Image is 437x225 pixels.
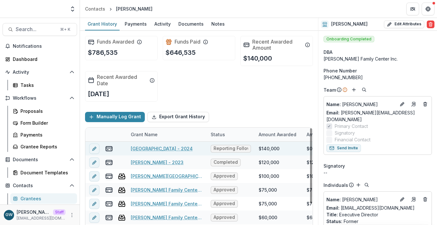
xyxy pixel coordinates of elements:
[85,19,120,29] div: Grant History
[122,18,149,30] a: Payments
[214,146,248,151] span: Reporting Follow Up
[355,181,362,189] button: Add
[59,26,72,33] div: ⌘ + K
[17,209,51,215] p: [PERSON_NAME]
[13,183,67,188] span: Contacts
[89,212,99,222] button: edit
[85,112,145,122] button: Manually Log Grant
[335,129,355,136] span: Signatory
[326,212,338,217] span: Title :
[3,54,77,64] a: Dashboard
[10,141,77,152] a: Grantee Reports
[20,82,72,88] div: Tasks
[20,131,72,138] div: Payments
[3,93,77,103] button: Open Workflows
[324,74,432,81] div: [PHONE_NUMBER]
[89,185,99,195] button: edit
[207,131,229,138] div: Status
[406,3,419,15] button: Partners
[97,74,147,86] h2: Recent Awarded Date
[131,200,203,207] a: [PERSON_NAME] Family Center - Large Proposal Grant - 2020
[20,169,72,176] div: Document Templates
[207,128,255,141] div: Status
[88,89,109,99] p: [DATE]
[335,136,371,143] span: Financial Contact
[398,100,406,108] button: Edit
[131,214,203,221] a: [PERSON_NAME] Family Center - Large Proposal Grant - 2019
[255,128,303,141] div: Amount Awarded
[85,5,105,12] div: Contacts
[324,36,374,42] span: Onboarding Completed
[17,215,66,221] p: [EMAIL_ADDRESS][DOMAIN_NAME]
[10,193,77,204] a: Grantees
[324,162,345,169] span: Signatory
[13,70,67,75] span: Activity
[326,211,429,218] p: Executive Director
[10,167,77,178] a: Document Templates
[3,67,77,77] button: Open Activity
[326,101,396,108] p: [PERSON_NAME]
[105,200,113,207] button: view-payments
[152,19,173,29] div: Activity
[307,200,325,207] div: $75,000
[335,123,368,129] span: Primary Contact
[214,173,235,179] span: Approved
[422,3,434,15] button: Get Help
[176,19,206,29] div: Documents
[152,18,173,30] a: Activity
[5,213,13,217] div: Grace Willig
[209,18,227,30] a: Notes
[176,18,206,30] a: Documents
[68,3,77,15] button: Open entity switcher
[20,195,72,202] div: Grantees
[13,157,67,162] span: Documents
[255,131,300,138] div: Amount Awarded
[122,19,149,29] div: Payments
[214,160,238,165] span: Completed
[89,157,99,167] button: edit
[147,112,209,122] button: Export Grant History
[252,39,302,51] h2: Recent Awarded Amount
[324,169,432,176] div: --
[326,144,361,152] button: Send Invite
[3,154,77,165] button: Open Documents
[324,55,432,62] div: [PERSON_NAME] Family Center Inc.
[421,100,429,108] button: Deletes
[259,214,277,221] div: $60,000
[127,128,207,141] div: Grant Name
[105,186,113,194] button: view-payments
[324,87,336,93] p: Team
[324,67,357,74] span: Phone Number
[214,187,235,193] span: Approved
[13,96,67,101] span: Workflows
[3,23,77,36] button: Search...
[398,196,406,203] button: Edit
[89,171,99,181] button: edit
[350,86,358,94] button: Add
[209,19,227,29] div: Notes
[13,44,74,49] span: Notifications
[16,26,56,32] span: Search...
[360,86,368,94] button: Search
[166,48,196,57] p: $646,535
[326,204,415,211] a: Email: [EMAIL_ADDRESS][DOMAIN_NAME]
[303,128,351,141] div: Amount Paid
[307,173,327,179] div: $100,000
[307,159,327,166] div: $120,000
[259,200,277,207] div: $75,000
[175,39,200,45] h2: Funds Paid
[307,187,325,193] div: $75,000
[97,39,134,45] h2: Funds Awarded
[409,194,419,204] a: Go to contact
[326,197,341,202] span: Name :
[53,209,66,215] p: Staff
[131,145,193,152] a: [GEOGRAPHIC_DATA] - 2024
[307,145,312,152] div: $0
[105,158,113,166] button: view-payments
[131,173,203,179] a: [PERSON_NAME][GEOGRAPHIC_DATA] - 2022
[324,49,332,55] span: DBA
[20,120,72,126] div: Form Builder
